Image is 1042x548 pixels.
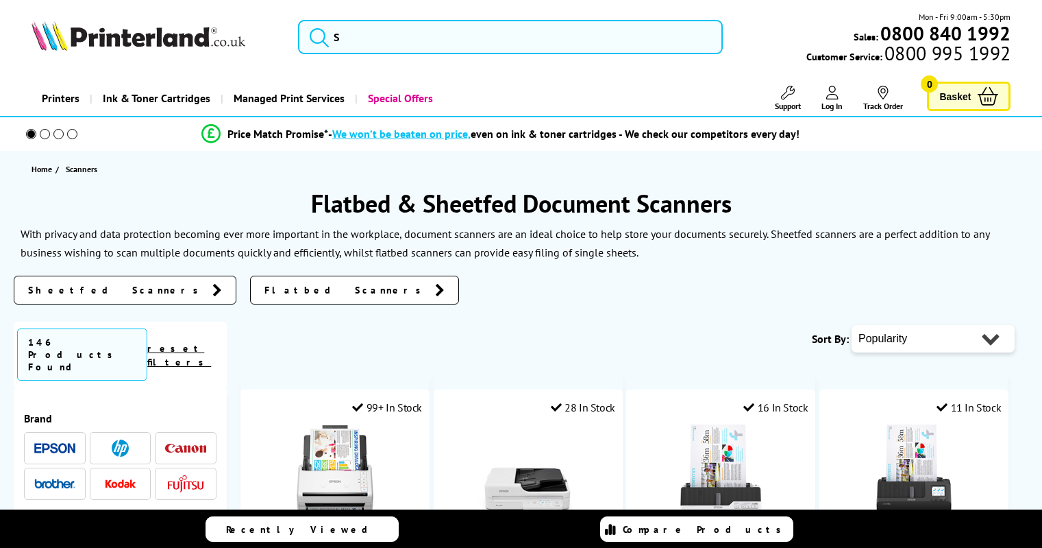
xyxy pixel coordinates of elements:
[863,425,965,527] img: Epson WorkForce ES-C380W
[32,21,245,51] img: Printerland Logo
[32,162,55,176] a: Home
[600,516,793,542] a: Compare Products
[936,401,1001,414] div: 11 In Stock
[919,10,1010,23] span: Mon - Fri 9:00am - 5:30pm
[264,283,428,297] span: Flatbed Scanners
[332,127,471,141] span: We won’t be beaten on price,
[775,101,801,111] span: Support
[21,227,989,259] p: With privacy and data protection becoming ever more important in the workplace, document scanners...
[939,87,971,106] span: Basket
[821,86,843,111] a: Log In
[167,475,203,492] img: Fujitsu
[221,81,355,116] a: Managed Print Services
[298,20,723,54] input: S
[17,329,147,381] span: 146 Products Found
[14,276,236,305] a: Sheetfed Scanners
[206,516,399,542] a: Recently Viewed
[34,479,75,488] img: Brother
[854,30,878,43] span: Sales:
[812,332,849,346] span: Sort By:
[165,444,206,453] img: Canon
[103,81,210,116] span: Ink & Toner Cartridges
[165,440,206,457] a: Canon
[7,122,994,146] li: modal_Promise
[250,276,459,305] a: Flatbed Scanners
[66,164,97,174] span: Scanners
[878,27,1010,40] a: 0800 840 1992
[24,412,216,425] span: Brand
[355,81,443,116] a: Special Offers
[34,443,75,453] img: Epson
[623,523,789,536] span: Compare Products
[227,127,328,141] span: Price Match Promise*
[927,82,1010,111] a: Basket 0
[32,81,90,116] a: Printers
[882,47,1010,60] span: 0800 995 1992
[352,401,422,414] div: 99+ In Stock
[551,401,615,414] div: 28 In Stock
[743,401,808,414] div: 16 In Stock
[34,475,75,492] a: Brother
[100,440,141,457] a: HP
[226,523,382,536] span: Recently Viewed
[669,425,772,527] img: Epson WorkForce DS-C490
[28,283,206,297] span: Sheetfed Scanners
[806,47,1010,63] span: Customer Service:
[100,479,141,488] img: Kodak
[112,440,129,457] img: HP
[14,187,1028,219] h1: Flatbed & Sheetfed Document Scanners
[863,86,903,111] a: Track Order
[90,81,221,116] a: Ink & Toner Cartridges
[775,86,801,111] a: Support
[32,21,281,53] a: Printerland Logo
[284,425,386,527] img: Epson WorkForce DS-530II
[880,21,1010,46] b: 0800 840 1992
[477,425,580,527] img: Epson WorkForce DS-1760WN
[921,75,938,93] span: 0
[328,127,799,141] div: - even on ink & toner cartridges - We check our competitors every day!
[34,440,75,457] a: Epson
[165,475,206,492] a: Fujitsu
[821,101,843,111] span: Log In
[147,342,211,368] a: reset filters
[100,475,141,492] a: Kodak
